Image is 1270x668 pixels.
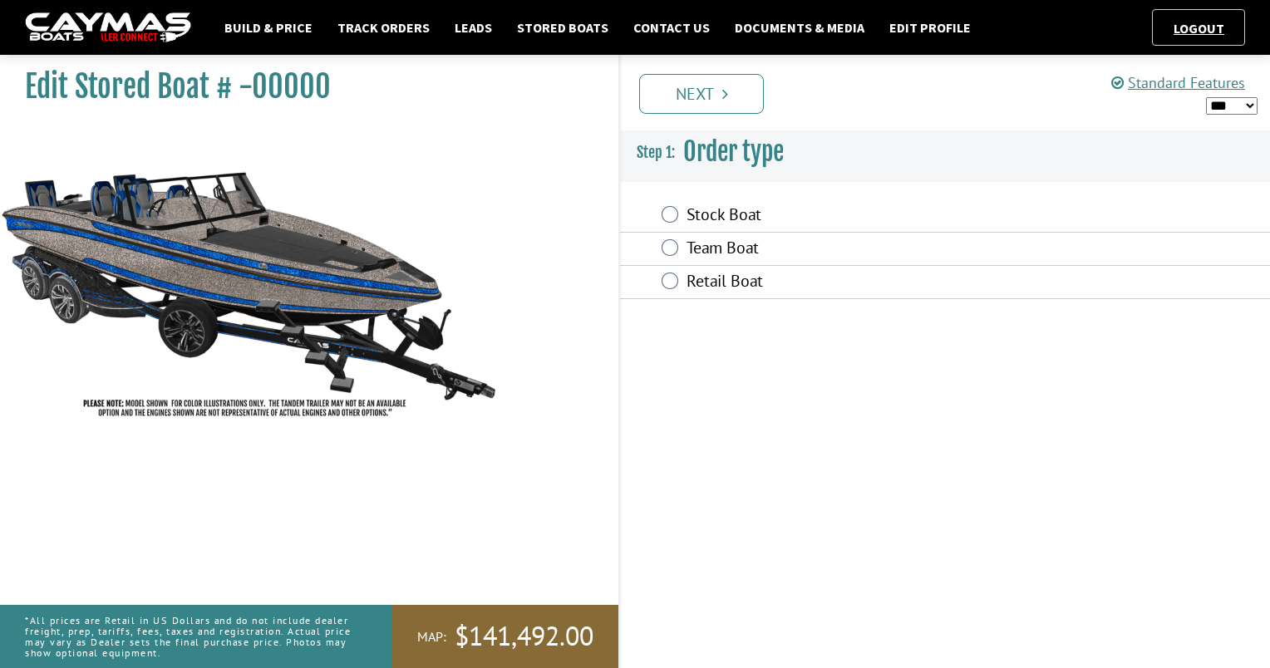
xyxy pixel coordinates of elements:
[25,12,191,43] img: caymas-dealer-connect-2ed40d3bc7270c1d8d7ffb4b79bf05adc795679939227970def78ec6f6c03838.gif
[1165,20,1233,37] a: Logout
[881,17,979,38] a: Edit Profile
[687,271,1036,295] label: Retail Boat
[687,238,1036,262] label: Team Boat
[392,605,618,668] a: MAP:$141,492.00
[216,17,321,38] a: Build & Price
[687,204,1036,228] label: Stock Boat
[625,17,718,38] a: Contact Us
[25,68,577,106] h1: Edit Stored Boat # -00000
[1111,73,1245,92] a: Standard Features
[620,121,1270,183] h3: Order type
[446,17,500,38] a: Leads
[25,607,355,667] p: *All prices are Retail in US Dollars and do not include dealer freight, prep, tariffs, fees, taxe...
[639,74,764,114] a: Next
[635,71,1270,114] ul: Pagination
[509,17,617,38] a: Stored Boats
[329,17,438,38] a: Track Orders
[455,619,593,654] span: $141,492.00
[417,628,446,646] span: MAP:
[726,17,873,38] a: Documents & Media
